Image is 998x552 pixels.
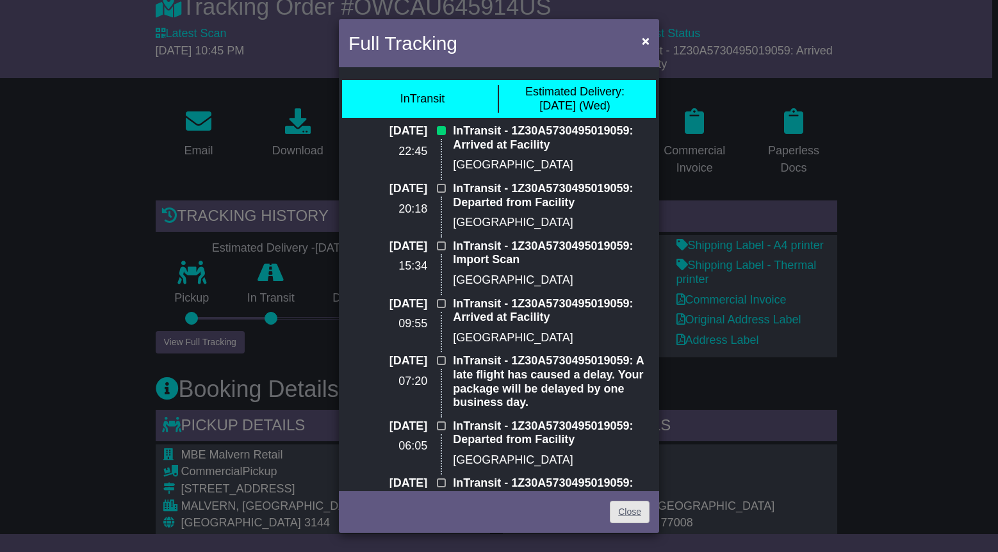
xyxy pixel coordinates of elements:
[348,239,427,254] p: [DATE]
[453,297,650,325] p: InTransit - 1Z30A5730495019059: Arrived at Facility
[453,158,650,172] p: [GEOGRAPHIC_DATA]
[642,33,650,48] span: ×
[348,375,427,389] p: 07:20
[453,216,650,230] p: [GEOGRAPHIC_DATA]
[453,239,650,267] p: InTransit - 1Z30A5730495019059: Import Scan
[453,453,650,467] p: [GEOGRAPHIC_DATA]
[348,439,427,453] p: 06:05
[348,354,427,368] p: [DATE]
[348,124,427,138] p: [DATE]
[348,419,427,434] p: [DATE]
[348,317,427,331] p: 09:55
[348,145,427,159] p: 22:45
[453,273,650,288] p: [GEOGRAPHIC_DATA]
[525,85,625,98] span: Estimated Delivery:
[635,28,656,54] button: Close
[525,85,625,113] div: [DATE] (Wed)
[453,476,650,504] p: InTransit - 1Z30A5730495019059: Departed from Facility
[453,354,650,409] p: InTransit - 1Z30A5730495019059: A late flight has caused a delay. Your package will be delayed by...
[453,331,650,345] p: [GEOGRAPHIC_DATA]
[453,182,650,209] p: InTransit - 1Z30A5730495019059: Departed from Facility
[453,124,650,152] p: InTransit - 1Z30A5730495019059: Arrived at Facility
[348,476,427,491] p: [DATE]
[453,419,650,447] p: InTransit - 1Z30A5730495019059: Departed from Facility
[348,297,427,311] p: [DATE]
[348,29,457,58] h4: Full Tracking
[348,202,427,216] p: 20:18
[400,92,445,106] div: InTransit
[348,182,427,196] p: [DATE]
[610,501,650,523] a: Close
[348,259,427,273] p: 15:34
